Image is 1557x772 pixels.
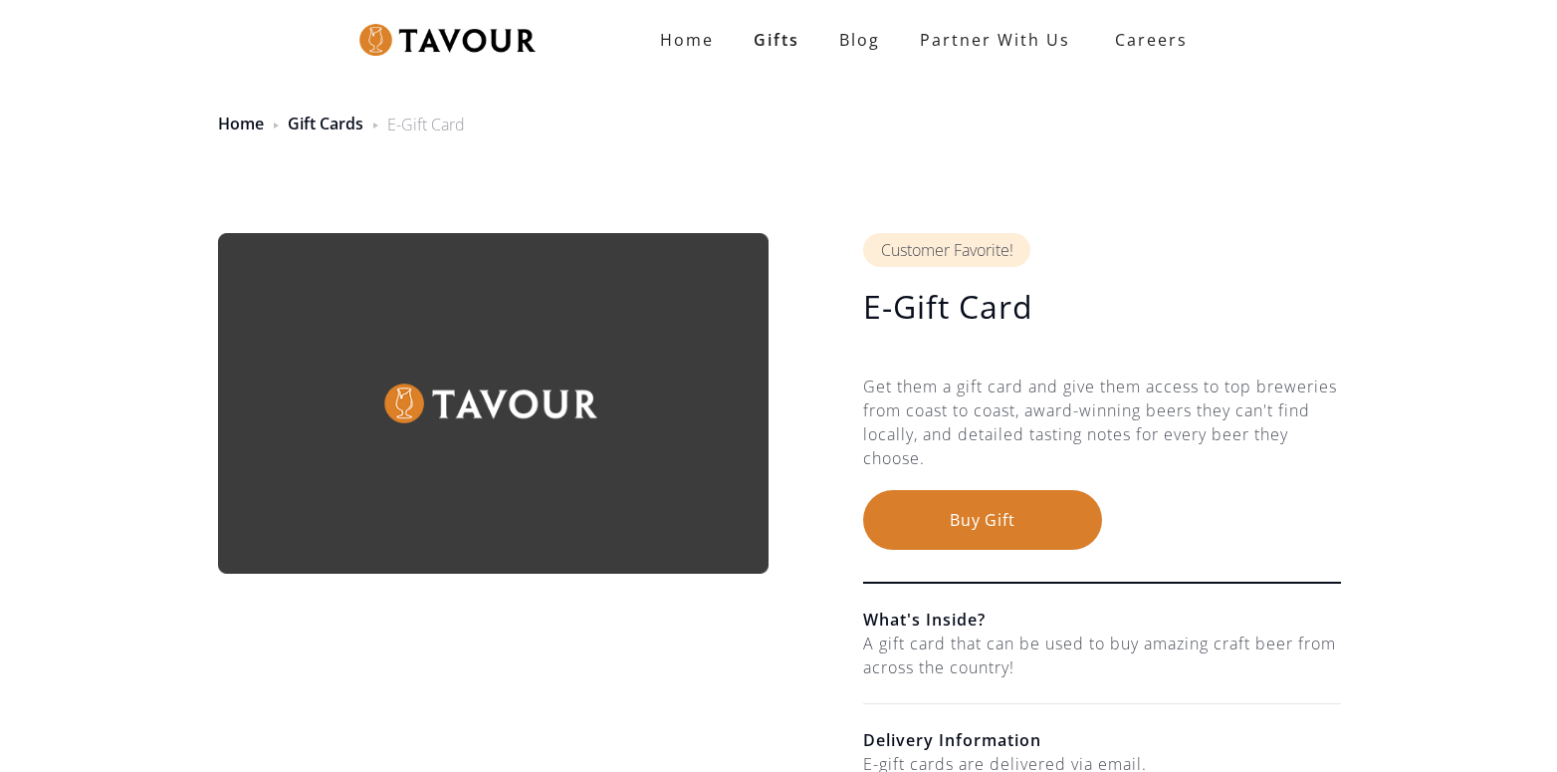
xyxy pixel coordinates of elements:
a: Home [640,20,734,60]
div: E-Gift Card [387,113,465,136]
a: Blog [819,20,900,60]
a: partner with us [900,20,1090,60]
div: A gift card that can be used to buy amazing craft beer from across the country! [863,632,1341,679]
strong: Home [660,29,714,51]
h1: E-Gift Card [863,287,1341,327]
button: Buy Gift [863,490,1102,550]
h6: Delivery Information [863,728,1341,752]
strong: Careers [1115,20,1188,60]
div: Get them a gift card and give them access to top breweries from coast to coast, award-winning bee... [863,375,1341,490]
a: Careers [1090,12,1203,68]
a: Gifts [734,20,819,60]
h6: What's Inside? [863,608,1341,632]
a: Home [218,113,264,134]
div: Customer Favorite! [863,233,1030,267]
a: Gift Cards [288,113,363,134]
